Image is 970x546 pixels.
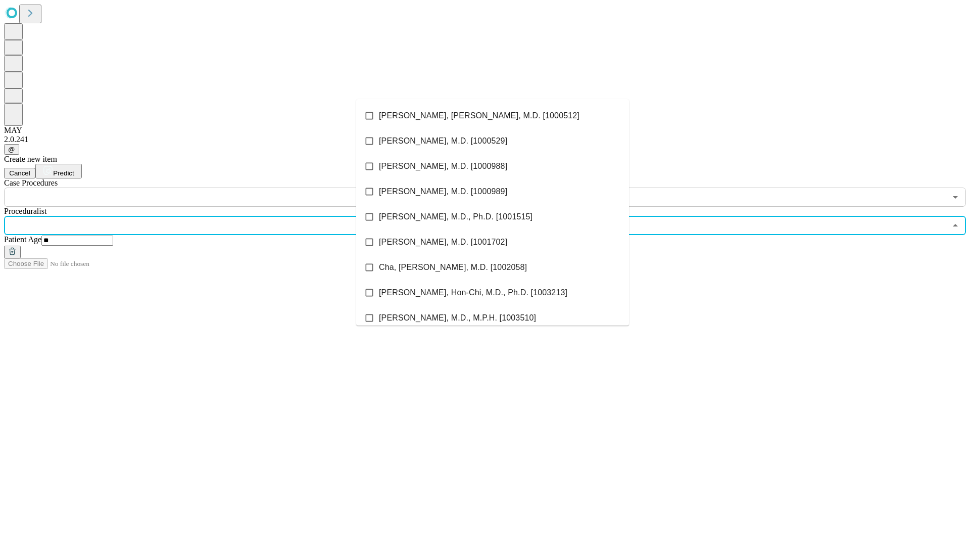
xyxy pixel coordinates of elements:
[4,207,46,215] span: Proceduralist
[4,178,58,187] span: Scheduled Procedure
[53,169,74,177] span: Predict
[9,169,30,177] span: Cancel
[379,211,532,223] span: [PERSON_NAME], M.D., Ph.D. [1001515]
[4,126,966,135] div: MAY
[948,218,962,233] button: Close
[379,236,507,248] span: [PERSON_NAME], M.D. [1001702]
[379,135,507,147] span: [PERSON_NAME], M.D. [1000529]
[379,186,507,198] span: [PERSON_NAME], M.D. [1000989]
[379,312,536,324] span: [PERSON_NAME], M.D., M.P.H. [1003510]
[35,164,82,178] button: Predict
[4,155,57,163] span: Create new item
[379,110,579,122] span: [PERSON_NAME], [PERSON_NAME], M.D. [1000512]
[379,160,507,172] span: [PERSON_NAME], M.D. [1000988]
[4,144,19,155] button: @
[4,235,41,244] span: Patient Age
[4,168,35,178] button: Cancel
[379,287,567,299] span: [PERSON_NAME], Hon-Chi, M.D., Ph.D. [1003213]
[379,261,527,274] span: Cha, [PERSON_NAME], M.D. [1002058]
[8,146,15,153] span: @
[948,190,962,204] button: Open
[4,135,966,144] div: 2.0.241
